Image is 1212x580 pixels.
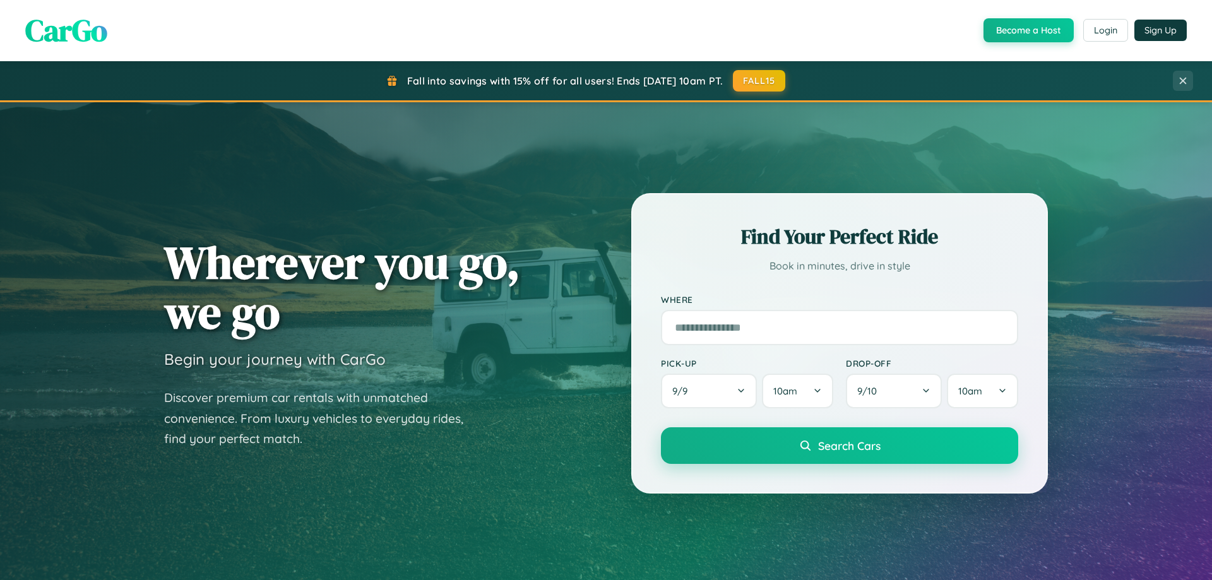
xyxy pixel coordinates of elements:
[818,439,881,453] span: Search Cars
[1134,20,1187,41] button: Sign Up
[762,374,833,408] button: 10am
[846,374,942,408] button: 9/10
[661,294,1018,305] label: Where
[164,350,386,369] h3: Begin your journey with CarGo
[661,257,1018,275] p: Book in minutes, drive in style
[164,388,480,449] p: Discover premium car rentals with unmatched convenience. From luxury vehicles to everyday rides, ...
[661,223,1018,251] h2: Find Your Perfect Ride
[661,374,757,408] button: 9/9
[733,70,786,92] button: FALL15
[164,237,520,337] h1: Wherever you go, we go
[947,374,1018,408] button: 10am
[983,18,1074,42] button: Become a Host
[407,74,723,87] span: Fall into savings with 15% off for all users! Ends [DATE] 10am PT.
[1083,19,1128,42] button: Login
[25,9,107,51] span: CarGo
[846,358,1018,369] label: Drop-off
[857,385,883,397] span: 9 / 10
[958,385,982,397] span: 10am
[661,358,833,369] label: Pick-up
[773,385,797,397] span: 10am
[672,385,694,397] span: 9 / 9
[661,427,1018,464] button: Search Cars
